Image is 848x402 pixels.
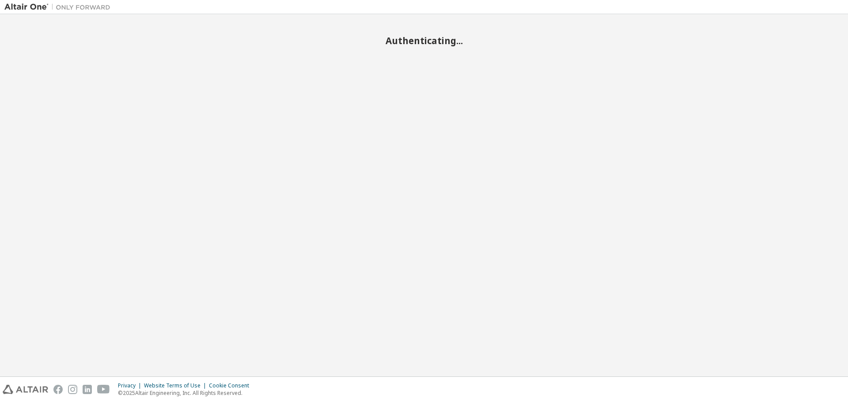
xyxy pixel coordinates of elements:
img: linkedin.svg [83,385,92,394]
img: youtube.svg [97,385,110,394]
h2: Authenticating... [4,35,844,46]
div: Website Terms of Use [144,382,209,389]
div: Cookie Consent [209,382,254,389]
img: altair_logo.svg [3,385,48,394]
img: instagram.svg [68,385,77,394]
img: Altair One [4,3,115,11]
div: Privacy [118,382,144,389]
img: facebook.svg [53,385,63,394]
p: © 2025 Altair Engineering, Inc. All Rights Reserved. [118,389,254,397]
